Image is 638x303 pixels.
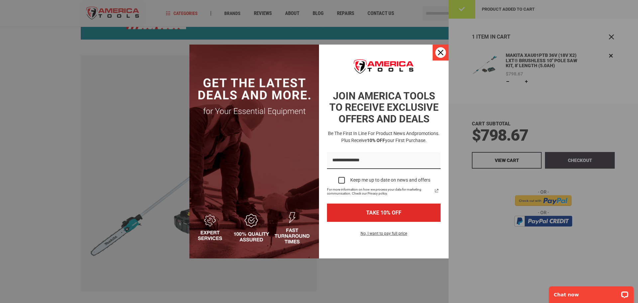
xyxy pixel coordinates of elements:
[327,152,441,169] input: Email field
[433,187,441,195] svg: link icon
[350,177,430,183] div: Keep me up to date on news and offers
[438,50,443,55] svg: close icon
[433,45,449,61] button: Close
[329,90,439,125] strong: JOIN AMERICA TOOLS TO RECEIVE EXCLUSIVE OFFERS AND DEALS
[326,130,442,144] h3: Be the first in line for product news and
[367,138,385,143] strong: 10% OFF
[327,204,441,222] button: TAKE 10% OFF
[355,230,412,241] button: No, I want to pay full price
[545,282,638,303] iframe: LiveChat chat widget
[327,188,433,196] span: For more information on how we process your data for marketing communication. Check our Privacy p...
[433,187,441,195] a: Read our Privacy Policy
